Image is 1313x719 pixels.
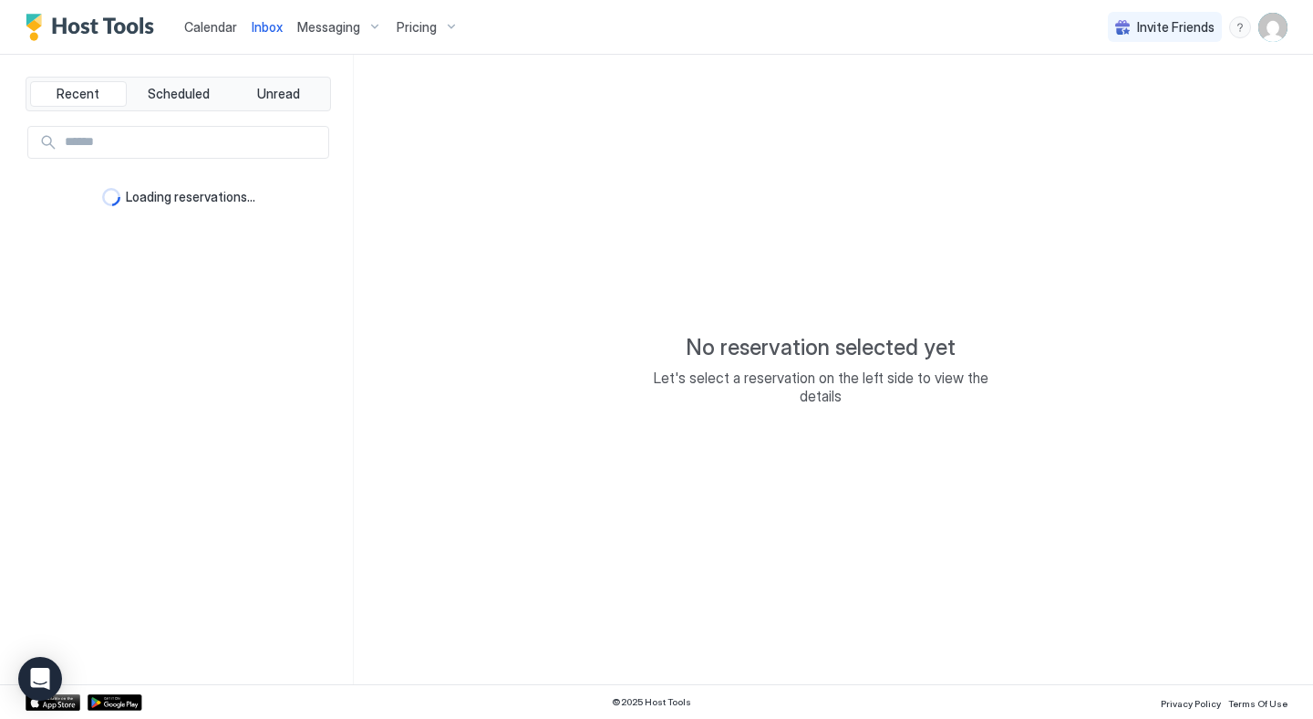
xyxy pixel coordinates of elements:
span: Terms Of Use [1228,698,1287,709]
a: Terms Of Use [1228,693,1287,712]
span: Invite Friends [1137,19,1215,36]
a: Host Tools Logo [26,14,162,41]
a: Privacy Policy [1161,693,1221,712]
button: Scheduled [130,81,227,107]
a: Calendar [184,17,237,36]
span: Scheduled [148,86,210,102]
span: No reservation selected yet [686,334,956,361]
button: Recent [30,81,127,107]
span: Loading reservations... [126,189,255,205]
span: Recent [57,86,99,102]
span: Inbox [252,19,283,35]
span: Unread [257,86,300,102]
span: Let's select a reservation on the left side to view the details [638,369,1003,405]
a: Inbox [252,17,283,36]
span: Pricing [397,19,437,36]
a: App Store [26,694,80,711]
span: © 2025 Host Tools [612,696,691,708]
div: menu [1229,16,1251,38]
a: Google Play Store [88,694,142,711]
div: loading [102,188,120,206]
div: User profile [1258,13,1287,42]
span: Calendar [184,19,237,35]
button: Unread [230,81,326,107]
span: Messaging [297,19,360,36]
div: Open Intercom Messenger [18,657,62,701]
div: tab-group [26,77,331,111]
span: Privacy Policy [1161,698,1221,709]
input: Input Field [57,127,328,158]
